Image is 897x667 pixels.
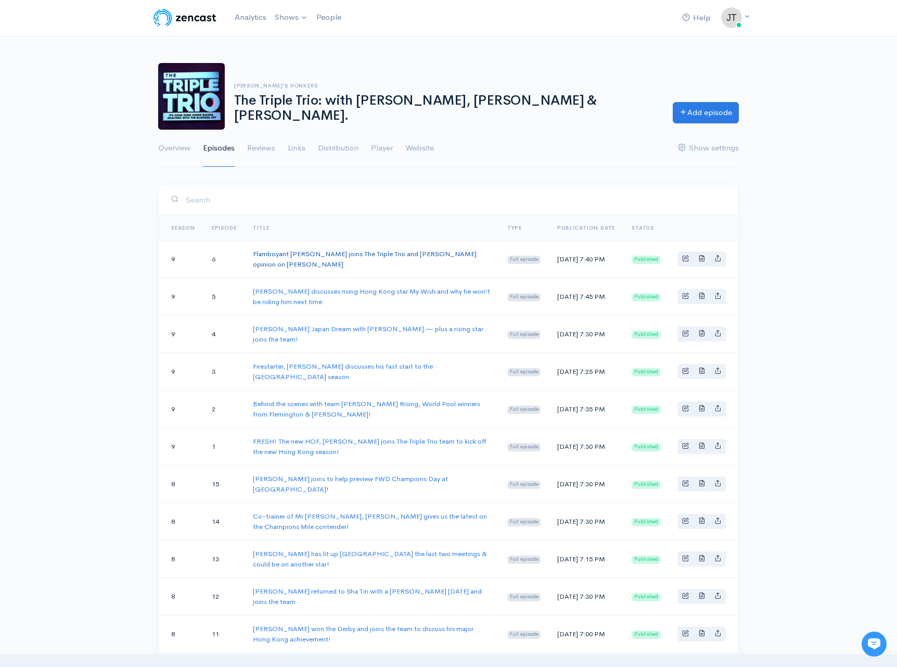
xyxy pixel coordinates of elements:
[253,624,473,644] a: [PERSON_NAME] won the Derby and joins the team to discuss his major Hong Kong achievement!
[203,503,245,540] td: 14
[549,465,623,503] td: [DATE] 7:30 PM
[152,7,218,28] img: ZenCast Logo
[253,587,482,606] a: [PERSON_NAME] returned to Sha Tin with a [PERSON_NAME] [DATE] and joins the team
[507,481,541,489] span: Full episode
[673,102,739,123] a: Add episode
[253,362,433,381] a: Firestarter, [PERSON_NAME] discusses his fast start to the [GEOGRAPHIC_DATA] season
[507,593,541,601] span: Full episode
[67,144,125,153] span: New conversation
[549,241,623,278] td: [DATE] 7:40 PM
[159,615,203,653] td: 8
[203,465,245,503] td: 15
[203,615,245,653] td: 11
[253,287,490,306] a: [PERSON_NAME] discusses rising Hong Kong star My Wish and why he won’t be riding him next time
[507,556,541,564] span: Full episode
[203,241,245,278] td: 6
[862,632,887,657] iframe: gist-messenger-bubble-iframe
[632,631,661,639] span: Published
[632,556,661,564] span: Published
[632,443,661,451] span: Published
[549,428,623,465] td: [DATE] 7:30 PM
[185,189,726,210] input: Search
[507,518,541,526] span: Full episode
[312,6,345,29] a: People
[253,474,448,494] a: [PERSON_NAME] joins to help preview FWD Champions Day at [GEOGRAPHIC_DATA]!
[549,615,623,653] td: [DATE] 7:00 PM
[159,428,203,465] td: 9
[677,514,726,529] div: Basic example
[253,399,480,419] a: Behind the scenes with team [PERSON_NAME] Rising, World Pool winners from Flemington & [PERSON_NA...
[159,278,203,316] td: 9
[678,130,739,167] a: Show settings
[159,241,203,278] td: 9
[549,353,623,391] td: [DATE] 7:25 PM
[632,224,654,231] span: Status
[318,130,358,167] a: Distribution
[677,476,726,492] div: Basic example
[253,437,486,456] a: FRESH! The new HOF, [PERSON_NAME] joins The Triple Trio team to kick off the new Hong Kong season!
[549,391,623,428] td: [DATE] 7:35 PM
[288,130,305,167] a: Links
[203,130,235,167] a: Episodes
[507,224,522,231] a: Type
[203,353,245,391] td: 3
[632,293,661,301] span: Published
[230,6,271,29] a: Analytics
[507,406,541,414] span: Full episode
[677,364,726,379] div: Basic example
[632,331,661,339] span: Published
[507,293,541,301] span: Full episode
[677,551,726,567] div: Basic example
[677,439,726,454] div: Basic example
[632,481,661,489] span: Published
[507,331,541,339] span: Full episode
[677,251,726,267] div: Basic example
[405,130,434,167] a: Website
[247,130,275,167] a: Reviews
[507,443,541,451] span: Full episode
[253,324,483,344] a: [PERSON_NAME] Japan Dream with [PERSON_NAME] — plus a rising star joins the team!
[159,578,203,615] td: 8
[253,512,487,531] a: Co-trainer of Mr [PERSON_NAME], [PERSON_NAME] gives us the latest on the Champions Mile contender!
[632,368,661,376] span: Published
[549,578,623,615] td: [DATE] 7:30 PM
[212,224,237,231] a: Episode
[632,593,661,601] span: Published
[632,518,661,526] span: Published
[677,626,726,641] div: Basic example
[203,540,245,578] td: 13
[677,326,726,342] div: Basic example
[253,224,269,231] a: Title
[159,465,203,503] td: 8
[507,368,541,376] span: Full episode
[632,406,661,414] span: Published
[203,428,245,465] td: 1
[632,256,661,264] span: Published
[677,589,726,604] div: Basic example
[203,391,245,428] td: 2
[159,391,203,428] td: 9
[678,7,715,29] a: Help
[549,540,623,578] td: [DATE] 7:15 PM
[203,278,245,316] td: 5
[159,503,203,540] td: 8
[271,6,312,29] a: Shows
[507,256,541,264] span: Full episode
[549,278,623,316] td: [DATE] 7:45 PM
[721,7,742,28] img: ...
[159,540,203,578] td: 8
[549,316,623,353] td: [DATE] 7:30 PM
[371,130,393,167] a: Player
[159,316,203,353] td: 9
[14,179,194,191] p: Find an answer quickly
[234,83,660,89] h6: [PERSON_NAME]'s Honkers
[203,316,245,353] td: 4
[253,549,487,569] a: [PERSON_NAME] has lit up [GEOGRAPHIC_DATA] the last two meetings & could be on another star!
[203,578,245,615] td: 12
[557,224,615,231] a: Publication date
[507,631,541,639] span: Full episode
[234,93,660,123] h1: The Triple Trio: with [PERSON_NAME], [PERSON_NAME] & [PERSON_NAME].
[16,51,193,67] h1: Hi 👋
[253,249,477,269] a: Flamboyant [PERSON_NAME] joins The Triple Trio and [PERSON_NAME] opinion on [PERSON_NAME]
[171,224,195,231] a: Season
